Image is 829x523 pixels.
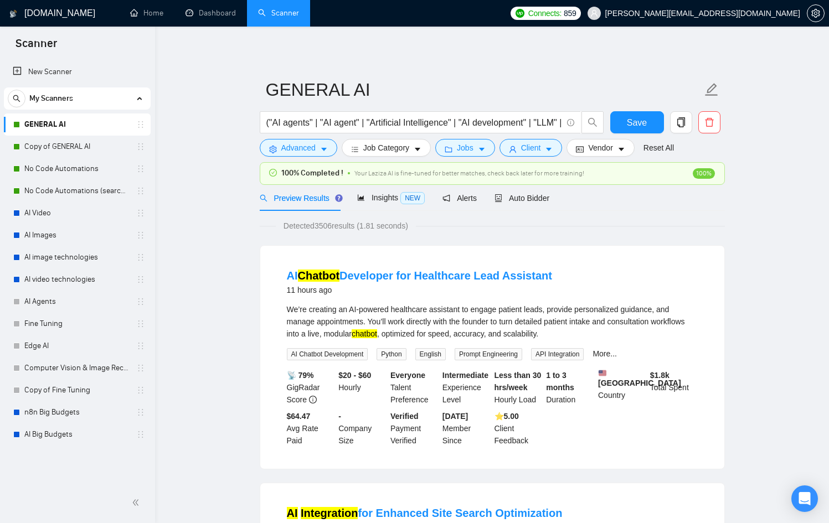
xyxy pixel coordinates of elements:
[495,194,502,202] span: robot
[442,371,488,380] b: Intermediate
[24,224,130,246] a: AI Images
[136,209,145,218] span: holder
[351,145,359,153] span: bars
[593,349,617,358] a: More...
[130,8,163,18] a: homeHome
[136,319,145,328] span: holder
[285,410,337,447] div: Avg Rate Paid
[599,369,606,377] img: 🇺🇸
[24,379,130,401] a: Copy of Fine Tuning
[136,430,145,439] span: holder
[136,341,145,350] span: holder
[338,412,341,421] b: -
[509,145,517,153] span: user
[287,412,311,421] b: $64.47
[388,369,440,406] div: Talent Preference
[4,87,151,446] li: My Scanners
[588,142,612,154] span: Vendor
[377,348,406,360] span: Python
[132,497,143,508] span: double-left
[643,142,674,154] a: Reset All
[567,139,634,157] button: idcardVendorcaret-down
[590,9,598,17] span: user
[342,139,431,157] button: barsJob Categorycaret-down
[301,507,358,519] mark: Integration
[500,139,563,157] button: userClientcaret-down
[699,117,720,127] span: delete
[287,507,298,519] mark: AI
[567,119,574,126] span: info-circle
[24,136,130,158] a: Copy of GENERAL AI
[136,408,145,417] span: holder
[545,145,553,153] span: caret-down
[136,253,145,262] span: holder
[516,9,524,18] img: upwork-logo.png
[260,194,339,203] span: Preview Results
[309,396,317,403] span: info-circle
[287,270,552,282] a: AIChatbotDeveloper for Healthcare Lead Assistant
[357,193,425,202] span: Insights
[136,231,145,240] span: holder
[457,142,473,154] span: Jobs
[598,369,681,387] b: [GEOGRAPHIC_DATA]
[136,297,145,306] span: holder
[8,95,25,102] span: search
[693,168,715,179] span: 100%
[492,369,544,406] div: Hourly Load
[338,371,371,380] b: $20 - $60
[400,192,425,204] span: NEW
[363,142,409,154] span: Job Category
[435,139,495,157] button: folderJobscaret-down
[136,187,145,195] span: holder
[9,5,17,23] img: logo
[648,369,700,406] div: Total Spent
[807,9,825,18] a: setting
[390,412,419,421] b: Verified
[266,76,702,103] input: Scanner name...
[136,164,145,173] span: holder
[285,369,337,406] div: GigRadar Score
[24,268,130,291] a: AI video technologies
[495,371,542,392] b: Less than 30 hrs/week
[281,167,343,179] span: 100% Completed !
[357,194,365,201] span: area-chart
[442,194,477,203] span: Alerts
[807,4,825,22] button: setting
[442,194,450,202] span: notification
[281,142,316,154] span: Advanced
[414,145,421,153] span: caret-down
[521,142,541,154] span: Client
[352,329,377,338] mark: chatbot
[24,291,130,313] a: AI Agents
[136,142,145,151] span: holder
[287,303,698,340] div: We’re creating an AI-powered healthcare assistant to engage patient leads, provide personalized g...
[791,485,818,512] div: Open Intercom Messenger
[136,364,145,372] span: holder
[8,90,25,107] button: search
[650,371,670,380] b: $ 1.8k
[336,369,388,406] div: Hourly
[495,194,549,203] span: Auto Bidder
[186,8,236,18] a: dashboardDashboard
[260,139,337,157] button: settingAdvancedcaret-down
[24,313,130,335] a: Fine Tuning
[298,270,340,282] mark: Chatbot
[617,145,625,153] span: caret-down
[287,507,563,519] a: AI Integrationfor Enhanced Site Search Optimization
[440,410,492,447] div: Member Since
[287,371,314,380] b: 📡 79%
[24,158,130,180] a: No Code Automations
[336,410,388,447] div: Company Size
[698,111,720,133] button: delete
[596,369,648,406] div: Country
[576,145,584,153] span: idcard
[546,371,574,392] b: 1 to 3 months
[13,61,142,83] a: New Scanner
[544,369,596,406] div: Duration
[287,348,368,360] span: AI Chatbot Development
[455,348,522,360] span: Prompt Engineering
[704,82,719,97] span: edit
[24,335,130,357] a: Edge AI
[29,87,73,110] span: My Scanners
